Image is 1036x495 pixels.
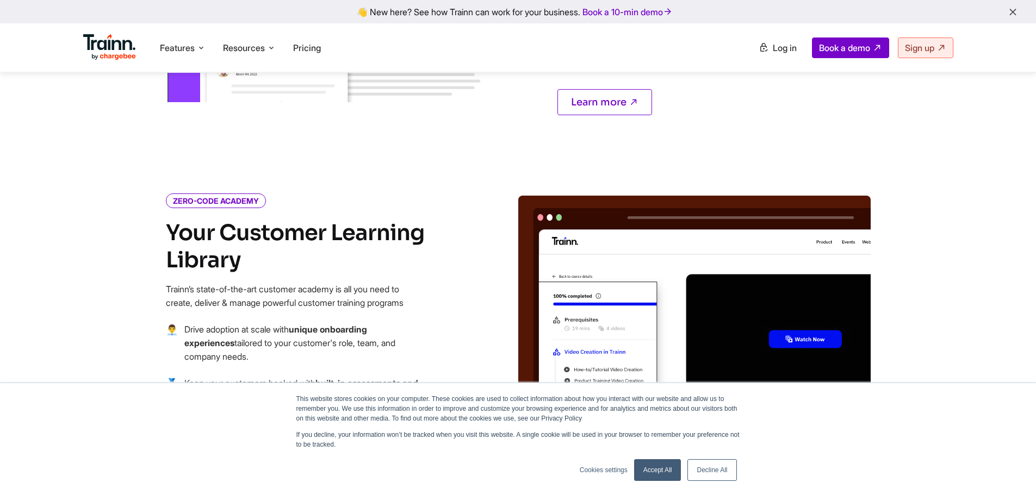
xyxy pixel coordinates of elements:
[166,377,178,417] span: →
[773,42,797,53] span: Log in
[580,4,675,20] a: Book a 10-min demo
[166,283,427,310] p: Trainn’s state-of-the-art customer academy is all you need to create, deliver & manage powerful c...
[184,324,367,348] b: unique onboarding experiences
[184,323,427,364] p: Drive adoption at scale with tailored to your customer's role, team, and company needs.
[223,42,265,54] span: Resources
[166,220,427,274] h4: Your Customer Learning Library
[557,89,652,115] a: Learn more
[296,394,740,423] p: This website stores cookies on your computer. These cookies are used to collect information about...
[905,42,934,53] span: Sign up
[819,42,870,53] span: Book a demo
[83,34,137,60] img: Trainn Logo
[184,377,427,404] p: Keep your customers hooked with with completion certificates.
[898,37,953,58] a: Sign up
[296,430,740,449] p: If you decline, your information won’t be tracked when you visit this website. A single cookie wi...
[634,459,681,481] a: Accept All
[812,37,889,58] a: Book a demo
[160,42,195,54] span: Features
[7,7,1029,17] div: 👋 New here? See how Trainn can work for your business.
[687,459,736,481] a: Decline All
[166,323,178,377] span: →
[166,193,266,208] i: ZERO-CODE ACADEMY
[293,42,321,53] a: Pricing
[580,465,628,475] a: Cookies settings
[752,38,803,58] a: Log in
